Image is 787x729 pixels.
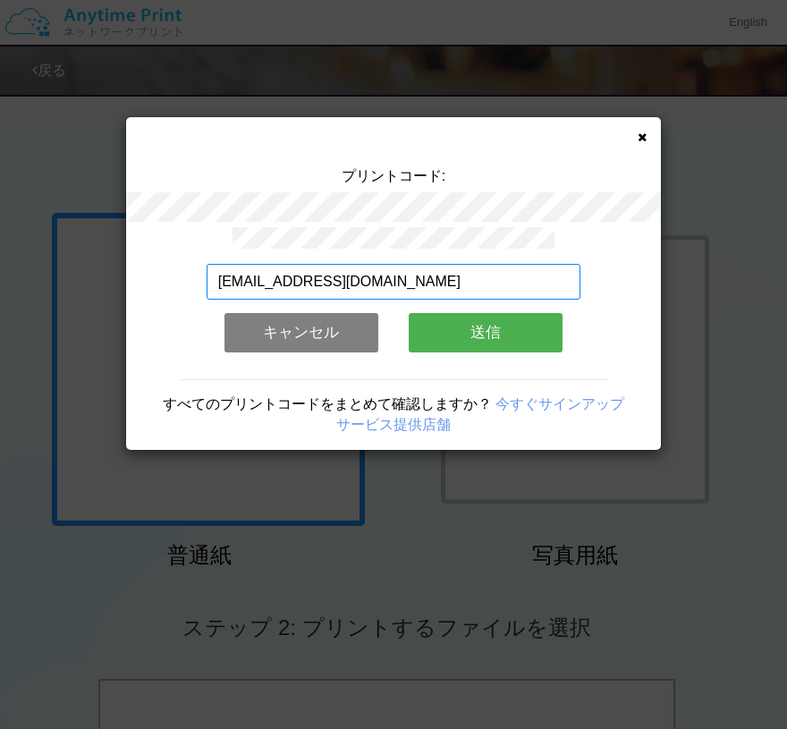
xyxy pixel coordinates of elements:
a: 今すぐサインアップ [495,396,624,411]
button: キャンセル [224,313,378,352]
span: プリントコード: [342,168,445,183]
span: すべてのプリントコードをまとめて確認しますか？ [163,396,492,411]
button: 送信 [409,313,563,352]
a: サービス提供店舗 [336,417,451,432]
input: メールアドレス [207,264,581,300]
